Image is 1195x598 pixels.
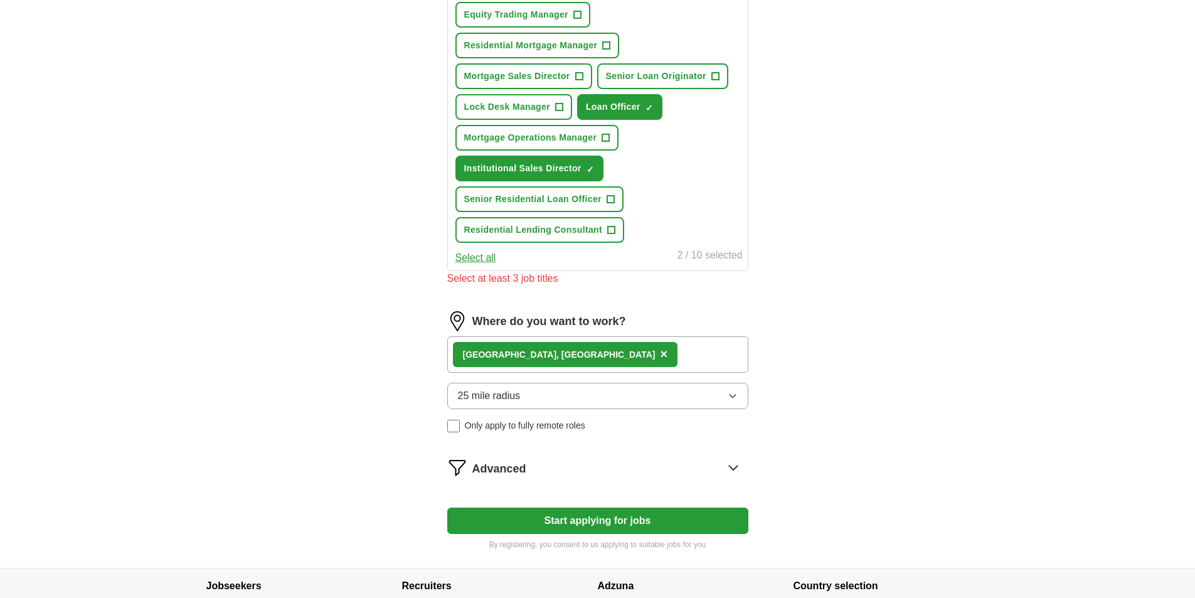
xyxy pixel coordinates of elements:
button: Select all [455,250,496,265]
span: 25 mile radius [458,388,521,403]
img: location.png [447,311,467,331]
button: Equity Trading Manager [455,2,590,28]
span: Loan Officer [586,100,640,114]
span: Residential Mortgage Manager [464,39,598,52]
button: Lock Desk Manager [455,94,572,120]
button: Senior Loan Originator [597,63,728,89]
button: 25 mile radius [447,383,748,409]
label: Where do you want to work? [472,313,626,330]
span: Mortgage Sales Director [464,70,570,83]
span: Only apply to fully remote roles [465,419,585,432]
button: Residential Mortgage Manager [455,33,620,58]
span: Senior Residential Loan Officer [464,193,602,206]
input: Only apply to fully remote roles [447,420,460,432]
span: ✓ [645,103,653,113]
span: × [660,347,667,361]
button: Mortgage Sales Director [455,63,592,89]
p: By registering, you consent to us applying to suitable jobs for you [447,539,748,550]
div: Select at least 3 job titles [447,271,748,286]
span: Institutional Sales Director [464,162,582,175]
button: × [660,345,667,364]
button: Start applying for jobs [447,508,748,534]
span: Lock Desk Manager [464,100,550,114]
span: Residential Lending Consultant [464,223,603,237]
span: Advanced [472,461,526,478]
img: filter [447,457,467,478]
button: Institutional Sales Director✓ [455,156,603,181]
button: Mortgage Operations Manager [455,125,619,151]
strong: [GEOGRAPHIC_DATA] [463,350,557,360]
span: Senior Loan Originator [606,70,706,83]
span: Equity Trading Manager [464,8,568,21]
span: ✓ [587,164,594,174]
button: Loan Officer✓ [577,94,662,120]
div: 2 / 10 selected [677,248,742,265]
div: , [GEOGRAPHIC_DATA] [463,348,656,361]
button: Senior Residential Loan Officer [455,186,624,212]
span: Mortgage Operations Manager [464,131,597,144]
button: Residential Lending Consultant [455,217,625,243]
